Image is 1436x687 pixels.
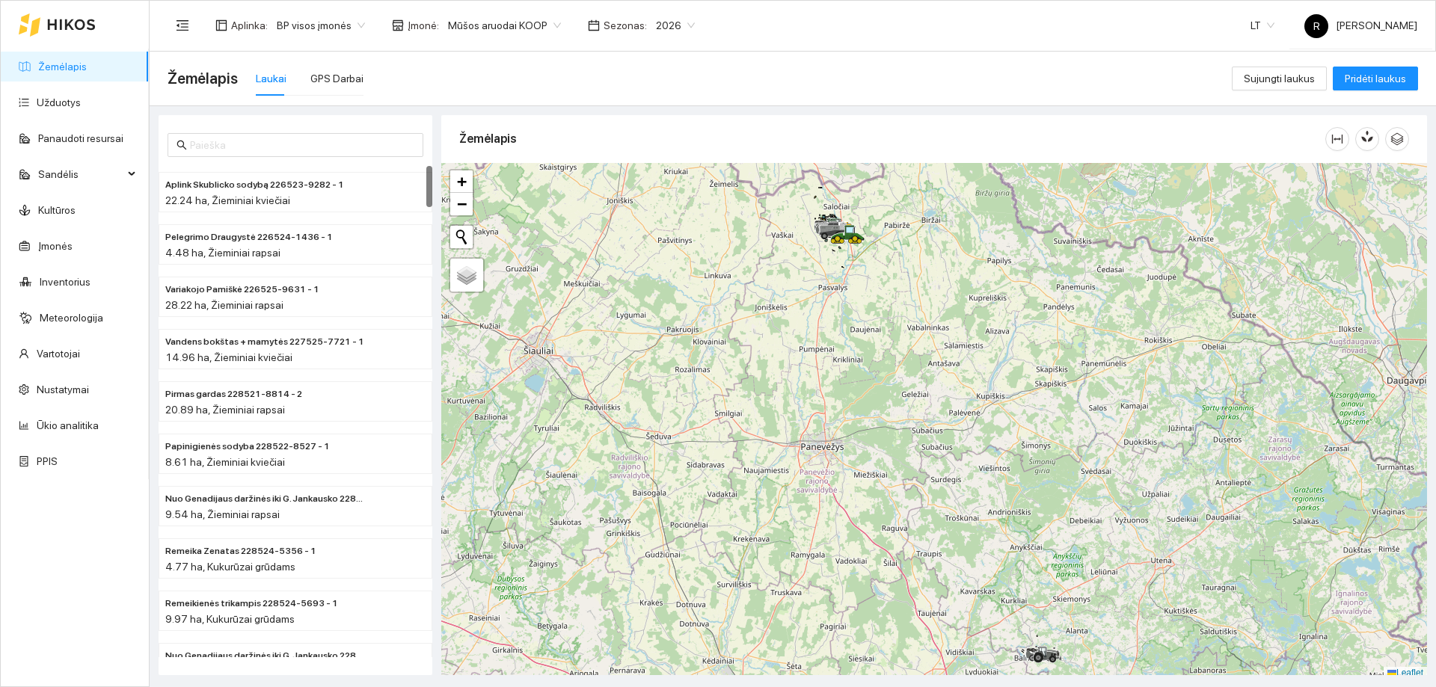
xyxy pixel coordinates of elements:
a: Leaflet [1387,668,1423,678]
span: Remeikienės trikampis 228524-5693 - 1 [165,597,338,611]
div: Žemėlapis [459,117,1325,160]
a: PPIS [37,455,58,467]
a: Zoom out [450,193,473,215]
span: 2026 [656,14,695,37]
span: Mūšos aruodai KOOP [448,14,561,37]
span: calendar [588,19,600,31]
a: Kultūros [38,204,76,216]
a: Panaudoti resursai [38,132,123,144]
a: Įmonės [38,240,73,252]
span: layout [215,19,227,31]
span: + [457,172,467,191]
span: 8.61 ha, Žieminiai kviečiai [165,456,285,468]
span: Nuo Genadijaus daržinės iki G. Jankausko 228522-8527 - 4 [165,649,366,663]
span: 4.48 ha, Žieminiai rapsai [165,247,280,259]
button: Initiate a new search [450,226,473,248]
span: − [457,194,467,213]
a: Sujungti laukus [1232,73,1327,84]
span: 14.96 ha, Žieminiai kviečiai [165,351,292,363]
span: Sujungti laukus [1244,70,1315,87]
a: Vartotojai [37,348,80,360]
span: column-width [1326,133,1348,145]
div: Laukai [256,70,286,87]
span: 9.54 ha, Žieminiai rapsai [165,508,280,520]
span: 9.97 ha, Kukurūzai grūdams [165,613,295,625]
span: Variakojo Pamiškė 226525-9631 - 1 [165,283,319,297]
span: 28.22 ha, Žieminiai rapsai [165,299,283,311]
a: Užduotys [37,96,81,108]
span: Nuo Genadijaus daržinės iki G. Jankausko 228522-8527 - 2 [165,492,366,506]
a: Nustatymai [37,383,89,395]
span: [PERSON_NAME] [1304,19,1417,31]
span: Papinigienės sodyba 228522-8527 - 1 [165,440,330,454]
span: Pirmas gardas 228521-8814 - 2 [165,387,302,401]
a: Layers [450,259,483,292]
span: 4.77 ha, Kukurūzai grūdams [165,561,295,573]
button: Sujungti laukus [1232,67,1327,90]
span: Pridėti laukus [1345,70,1406,87]
span: 22.24 ha, Žieminiai kviečiai [165,194,290,206]
a: Ūkio analitika [37,419,99,431]
span: Žemėlapis [168,67,238,90]
span: Aplink Skublicko sodybą 226523-9282 - 1 [165,178,344,192]
input: Paieška [190,137,414,153]
a: Meteorologija [40,312,103,324]
span: search [177,140,187,150]
span: Sezonas : [604,17,647,34]
span: Aplinka : [231,17,268,34]
span: Įmonė : [408,17,439,34]
span: R [1313,14,1320,38]
span: Remeika Zenatas 228524-5356 - 1 [165,544,316,558]
span: Pelegrimo Draugystė 226524-1436 - 1 [165,230,333,244]
a: Inventorius [40,276,90,288]
a: Pridėti laukus [1333,73,1418,84]
button: column-width [1325,127,1349,151]
span: shop [392,19,404,31]
span: menu-fold [176,19,189,32]
span: Vandens bokštas + mamytės 227525-7721 - 1 [165,335,364,349]
span: BP visos įmonės [277,14,365,37]
button: menu-fold [168,10,197,40]
span: 20.89 ha, Žieminiai rapsai [165,404,285,416]
a: Zoom in [450,170,473,193]
a: Žemėlapis [38,61,87,73]
div: GPS Darbai [310,70,363,87]
span: LT [1251,14,1274,37]
span: Sandėlis [38,159,123,189]
button: Pridėti laukus [1333,67,1418,90]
